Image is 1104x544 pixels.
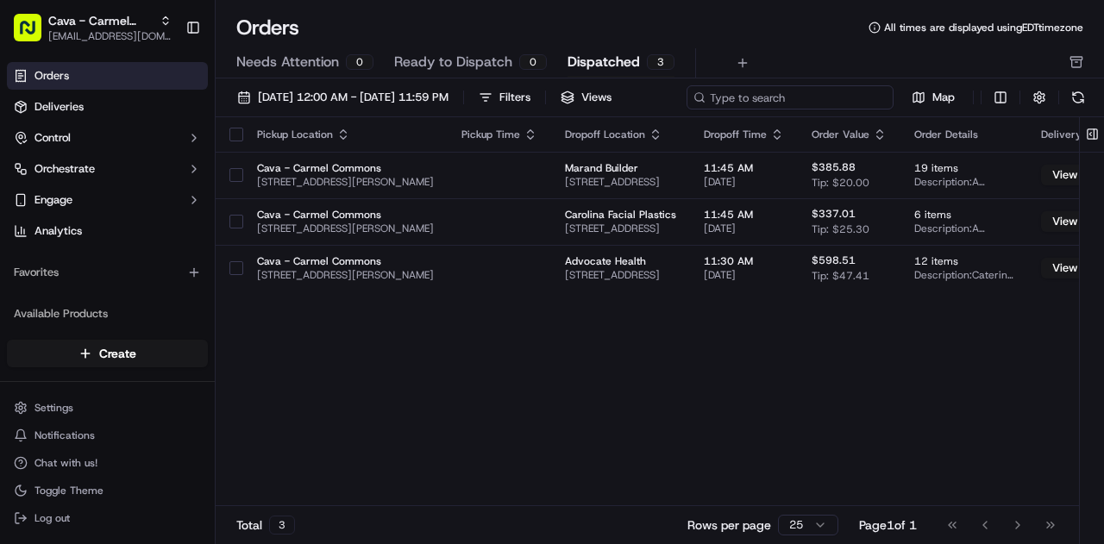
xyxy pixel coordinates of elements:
[7,124,208,152] button: Control
[99,345,136,362] span: Create
[257,254,434,268] span: Cava - Carmel Commons
[565,175,676,189] span: [STREET_ADDRESS]
[519,54,547,70] div: 0
[153,314,188,328] span: [DATE]
[346,54,373,70] div: 0
[704,208,784,222] span: 11:45 AM
[236,52,339,72] span: Needs Attention
[914,175,1013,189] span: Description: A catering order for 10 people including a Group Bowl Bar with grilled chicken, stea...
[7,155,208,183] button: Orchestrate
[7,423,208,447] button: Notifications
[34,401,73,415] span: Settings
[7,62,208,90] a: Orders
[36,165,67,196] img: 1727276513143-84d647e1-66c0-4f92-a045-3c9f9f5dfd92
[914,268,1013,282] span: Description: Catering order for 25 people including 2 Group Bowl Bars with grilled chicken, vario...
[581,90,612,105] span: Views
[10,378,139,410] a: 📗Knowledge Base
[704,128,784,141] div: Dropoff Time
[236,14,299,41] h1: Orders
[687,85,894,109] input: Type to search
[565,208,676,222] span: Carolina Facial Plastics
[812,222,869,236] span: Tip: $25.30
[647,54,674,70] div: 3
[812,160,856,174] span: $385.88
[257,268,434,282] span: [STREET_ADDRESS][PERSON_NAME]
[53,267,146,281] span: Carmel Commons
[78,182,237,196] div: We're available if you need us!
[914,222,1013,235] span: Description: A catering order including Pita Chips + Dip, a Group Bowl Bar with Grilled Chicken, ...
[229,85,456,109] button: [DATE] 12:00 AM - [DATE] 11:59 PM
[565,222,676,235] span: [STREET_ADDRESS]
[884,21,1083,34] span: All times are displayed using EDT timezone
[7,186,208,214] button: Engage
[7,506,208,530] button: Log out
[17,69,314,97] p: Welcome 👋
[687,516,771,534] p: Rows per page
[553,85,619,109] button: Views
[704,268,784,282] span: [DATE]
[565,128,676,141] div: Dropoff Location
[267,221,314,241] button: See all
[45,111,310,129] input: Got a question? Start typing here...
[499,90,530,105] div: Filters
[565,268,676,282] span: [STREET_ADDRESS]
[172,416,209,429] span: Pylon
[812,269,869,283] span: Tip: $47.41
[17,251,45,278] img: Carmel Commons
[568,52,640,72] span: Dispatched
[257,161,434,175] span: Cava - Carmel Commons
[257,175,434,189] span: [STREET_ADDRESS][PERSON_NAME]
[122,416,209,429] a: Powered byPylon
[914,161,1013,175] span: 19 items
[7,7,179,48] button: Cava - Carmel Commons[EMAIL_ADDRESS][DOMAIN_NAME]
[1066,85,1090,109] button: Refresh
[565,254,676,268] span: Advocate Health
[7,259,208,286] div: Favorites
[17,224,116,238] div: Past conversations
[471,85,538,109] button: Filters
[17,297,45,325] img: Angelique Valdez
[914,254,1013,268] span: 12 items
[269,516,295,535] div: 3
[7,217,208,245] a: Analytics
[149,267,155,281] span: •
[139,378,284,410] a: 💻API Documentation
[48,12,153,29] button: Cava - Carmel Commons
[812,207,856,221] span: $337.01
[257,222,434,235] span: [STREET_ADDRESS][PERSON_NAME]
[7,93,208,121] a: Deliveries
[859,516,917,534] div: Page 1 of 1
[34,161,95,177] span: Orchestrate
[7,451,208,475] button: Chat with us!
[704,161,784,175] span: 11:45 AM
[258,90,448,105] span: [DATE] 12:00 AM - [DATE] 11:59 PM
[7,396,208,420] button: Settings
[293,170,314,191] button: Start new chat
[53,314,140,328] span: [PERSON_NAME]
[48,29,172,43] button: [EMAIL_ADDRESS][DOMAIN_NAME]
[34,223,82,239] span: Analytics
[34,192,72,208] span: Engage
[34,315,48,328] img: 1736555255976-a54dd68f-1ca7-489b-9aae-adbdc363a1c4
[461,128,537,141] div: Pickup Time
[812,176,869,190] span: Tip: $20.00
[34,385,132,403] span: Knowledge Base
[704,254,784,268] span: 11:30 AM
[7,340,208,367] button: Create
[900,87,966,108] button: Map
[159,267,194,281] span: [DATE]
[7,300,208,328] div: Available Products
[812,128,887,141] div: Order Value
[914,208,1013,222] span: 6 items
[257,208,434,222] span: Cava - Carmel Commons
[17,387,31,401] div: 📗
[146,387,160,401] div: 💻
[704,222,784,235] span: [DATE]
[914,128,1013,141] div: Order Details
[34,456,97,470] span: Chat with us!
[143,314,149,328] span: •
[704,175,784,189] span: [DATE]
[565,161,676,175] span: Marand Builder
